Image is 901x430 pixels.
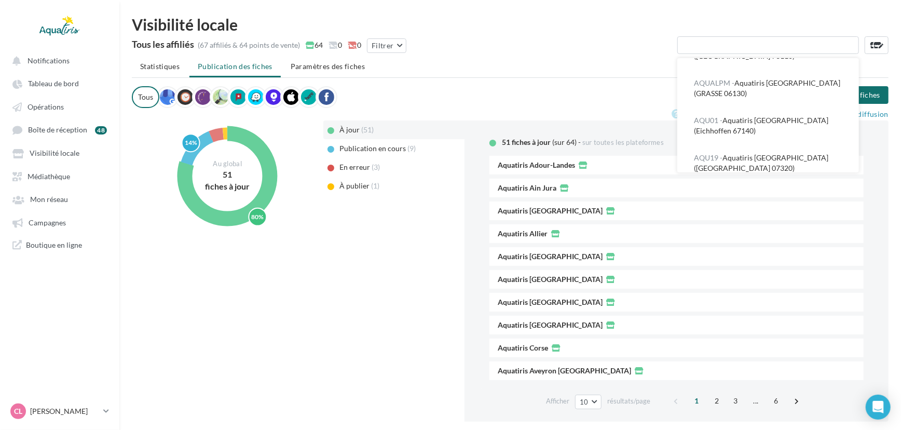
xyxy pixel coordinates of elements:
[340,163,371,171] span: En erreur
[677,107,859,144] button: AQU01 -Aquatiris [GEOGRAPHIC_DATA] (Eichhoffen 67140)
[694,153,828,172] span: Aquatiris [GEOGRAPHIC_DATA] ([GEOGRAPHIC_DATA] 07320)
[196,159,258,169] div: Au global
[677,70,859,107] button: AQUALPM -Aquatiris [GEOGRAPHIC_DATA] (GRASSE 06130)
[132,86,159,108] div: Tous
[575,395,602,409] button: 10
[498,276,603,283] span: Aquatiris [GEOGRAPHIC_DATA]
[30,195,68,204] span: Mon réseau
[367,38,406,53] button: Filtrer
[672,108,889,120] a: En savoir plus sur les plateformes et leurs délais de diffusion
[498,253,603,260] span: Aquatiris [GEOGRAPHIC_DATA]
[502,138,551,146] span: 51 fiches à jour
[28,172,70,181] span: Médiathèque
[340,125,360,134] span: À jour
[95,126,107,135] div: 48
[6,236,113,254] a: Boutique en ligne
[372,162,389,172] div: (3)
[28,56,70,65] span: Notifications
[694,116,722,125] span: AQU01 -
[582,138,664,146] span: sur toutes les plateformes
[694,153,722,162] span: AQU19 -
[498,299,603,306] span: Aquatiris [GEOGRAPHIC_DATA]
[185,139,197,146] text: 14%
[498,230,548,237] span: Aquatiris Allier
[689,393,705,409] span: 1
[748,393,765,409] span: ...
[552,138,581,146] span: (sur 64) -
[6,167,113,185] a: Médiathèque
[372,181,389,191] div: (1)
[408,143,425,154] div: (9)
[28,126,87,135] span: Boîte de réception
[677,144,859,182] button: AQU19 -Aquatiris [GEOGRAPHIC_DATA] ([GEOGRAPHIC_DATA] 07320)
[198,40,300,50] div: (67 affiliés & 64 points de vente)
[6,120,113,139] a: Boîte de réception 48
[140,62,180,71] span: Statistiques
[348,40,361,50] span: 0
[498,184,556,192] span: Aquatiris Ain Jura
[362,125,379,135] div: (51)
[728,393,744,409] span: 3
[196,181,258,193] div: fiches à jour
[306,40,323,50] span: 64
[28,79,79,88] span: Tableau de bord
[14,406,22,416] span: CL
[498,162,575,169] span: Aquatiris Adour-Landes
[196,169,258,181] div: 51
[6,51,109,70] button: Notifications
[132,17,889,32] div: Visibilité locale
[498,207,603,214] span: Aquatiris [GEOGRAPHIC_DATA]
[580,398,589,406] span: 10
[291,62,365,71] span: Paramètres des fiches
[546,396,569,406] span: Afficher
[694,116,828,135] span: Aquatiris [GEOGRAPHIC_DATA] (Eichhoffen 67140)
[6,143,113,162] a: Visibilité locale
[340,144,406,153] span: Publication en cours
[607,396,650,406] span: résultats/page
[26,240,82,250] span: Boutique en ligne
[329,40,342,50] span: 0
[132,39,194,49] div: Tous les affiliés
[30,406,99,416] p: [PERSON_NAME]
[498,367,631,374] span: Aquatiris Aveyron [GEOGRAPHIC_DATA]
[29,218,66,227] span: Campagnes
[28,102,64,111] span: Opérations
[340,181,370,190] span: À publier
[30,149,79,158] span: Visibilité locale
[8,401,111,421] a: CL [PERSON_NAME]
[498,321,603,329] span: Aquatiris [GEOGRAPHIC_DATA]
[694,78,840,98] span: Aquatiris [GEOGRAPHIC_DATA] (GRASSE 06130)
[768,393,785,409] span: 6
[709,393,726,409] span: 2
[694,78,734,87] span: AQUALPM -
[6,190,113,208] a: Mon réseau
[6,213,113,232] a: Campagnes
[6,74,113,92] a: Tableau de bord
[866,395,891,420] div: Open Intercom Messenger
[6,97,113,116] a: Opérations
[498,344,548,352] span: Aquatiris Corse
[252,213,264,221] text: 80%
